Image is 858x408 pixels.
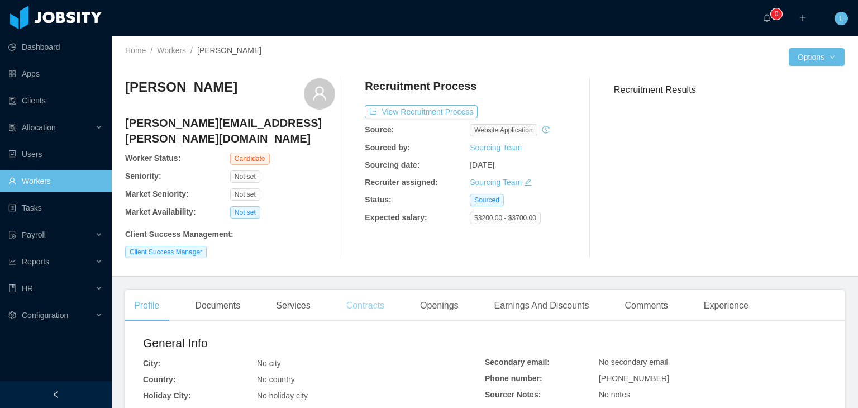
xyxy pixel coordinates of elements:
[230,153,270,165] span: Candidate
[524,178,532,186] i: icon: edit
[125,230,233,239] b: Client Success Management :
[125,78,237,96] h3: [PERSON_NAME]
[365,213,427,222] b: Expected salary:
[365,78,476,94] h4: Recruitment Process
[485,358,550,367] b: Secondary email:
[542,126,550,134] i: icon: history
[257,391,308,400] span: No holiday city
[197,46,261,55] span: [PERSON_NAME]
[8,36,103,58] a: icon: pie-chartDashboard
[190,46,193,55] span: /
[8,258,16,265] i: icon: line-chart
[8,197,103,219] a: icon: profileTasks
[125,46,146,55] a: Home
[599,358,668,367] span: No secondary email
[22,311,68,320] span: Configuration
[267,290,319,321] div: Services
[230,206,260,219] span: Not set
[257,359,281,368] span: No city
[839,12,843,25] span: L
[22,284,33,293] span: HR
[8,89,103,112] a: icon: auditClients
[485,390,541,399] b: Sourcer Notes:
[22,257,49,266] span: Reports
[143,359,160,368] b: City:
[186,290,249,321] div: Documents
[22,230,46,239] span: Payroll
[8,170,103,192] a: icon: userWorkers
[599,374,669,383] span: [PHONE_NUMBER]
[485,374,542,383] b: Phone number:
[125,189,189,198] b: Market Seniority:
[8,143,103,165] a: icon: robotUsers
[470,194,504,206] span: Sourced
[22,123,56,132] span: Allocation
[337,290,393,321] div: Contracts
[470,178,522,187] a: Sourcing Team
[763,14,771,22] i: icon: bell
[312,86,327,101] i: icon: user
[8,63,103,85] a: icon: appstoreApps
[365,107,478,116] a: icon: exportView Recruitment Process
[365,125,394,134] b: Source:
[771,8,782,20] sup: 0
[8,124,16,131] i: icon: solution
[125,290,168,321] div: Profile
[616,290,676,321] div: Comments
[143,375,175,384] b: Country:
[143,334,485,352] h2: General Info
[157,46,186,55] a: Workers
[365,195,391,204] b: Status:
[125,207,196,216] b: Market Availability:
[470,143,522,152] a: Sourcing Team
[789,48,845,66] button: Optionsicon: down
[411,290,468,321] div: Openings
[257,375,295,384] span: No country
[695,290,757,321] div: Experience
[8,311,16,319] i: icon: setting
[125,246,207,258] span: Client Success Manager
[365,178,438,187] b: Recruiter assigned:
[230,188,260,201] span: Not set
[470,212,541,224] span: $3200.00 - $3700.00
[8,284,16,292] i: icon: book
[365,160,420,169] b: Sourcing date:
[125,172,161,181] b: Seniority:
[125,115,335,146] h4: [PERSON_NAME][EMAIL_ADDRESS][PERSON_NAME][DOMAIN_NAME]
[230,170,260,183] span: Not set
[365,105,478,118] button: icon: exportView Recruitment Process
[799,14,807,22] i: icon: plus
[143,391,191,400] b: Holiday City:
[599,390,630,399] span: No notes
[125,154,180,163] b: Worker Status:
[365,143,410,152] b: Sourced by:
[150,46,152,55] span: /
[614,83,845,97] h3: Recruitment Results
[485,290,598,321] div: Earnings And Discounts
[470,124,537,136] span: website application
[470,160,494,169] span: [DATE]
[8,231,16,239] i: icon: file-protect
